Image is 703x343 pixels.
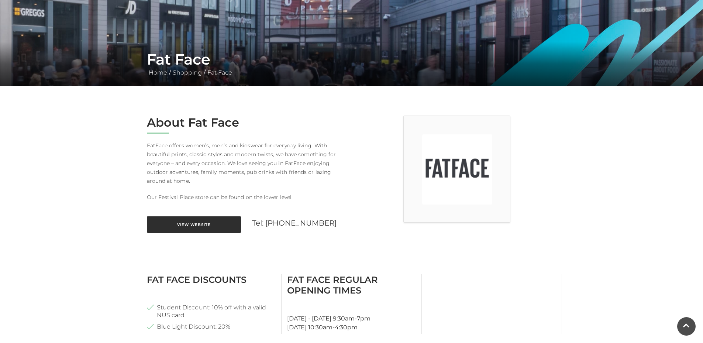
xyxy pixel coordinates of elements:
[147,116,346,130] h2: About Fat Face
[252,219,337,227] a: Tel: [PHONE_NUMBER]
[147,51,556,68] h1: Fat Face
[147,193,346,202] p: Our Festival Place store can be found on the lower level.
[147,141,346,185] p: FatFace offers women’s, men’s and kidswear for everyday living. With beautiful prints, classic st...
[171,69,204,76] a: Shopping
[147,274,276,285] h3: Fat Face Discounts
[282,274,422,334] div: [DATE] - [DATE] 9:30am-7pm [DATE] 10:30am-4:30pm
[147,303,276,319] li: Student Discount: 10% off with a valid NUS card
[147,216,241,233] a: View Website
[287,274,416,296] h3: Fat Face Regular Opening Times
[141,51,562,77] div: / /
[147,69,169,76] a: Home
[206,69,234,76] a: Fat Face
[147,323,276,330] li: Blue Light Discount: 20%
